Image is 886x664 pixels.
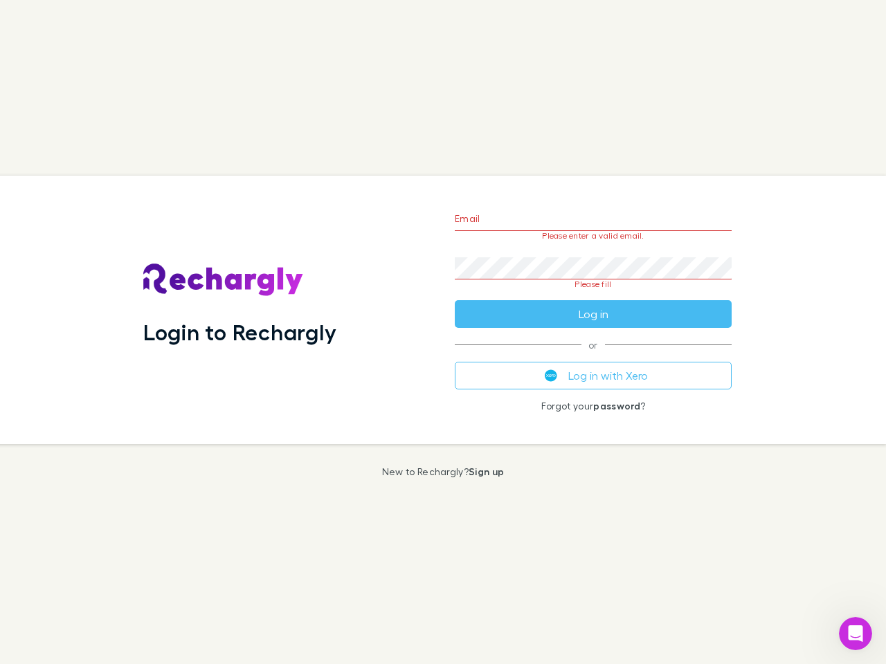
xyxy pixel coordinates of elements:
[455,231,732,241] p: Please enter a valid email.
[455,400,732,412] p: Forgot your ?
[839,617,872,650] iframe: Intercom live chat
[593,400,640,412] a: password
[455,362,732,389] button: Log in with Xero
[143,319,336,345] h1: Login to Rechargly
[382,466,505,477] p: New to Rechargly?
[545,369,557,382] img: Xero's logo
[469,465,504,477] a: Sign up
[455,279,732,289] p: Please fill
[143,264,304,297] img: Rechargly's Logo
[455,300,732,328] button: Log in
